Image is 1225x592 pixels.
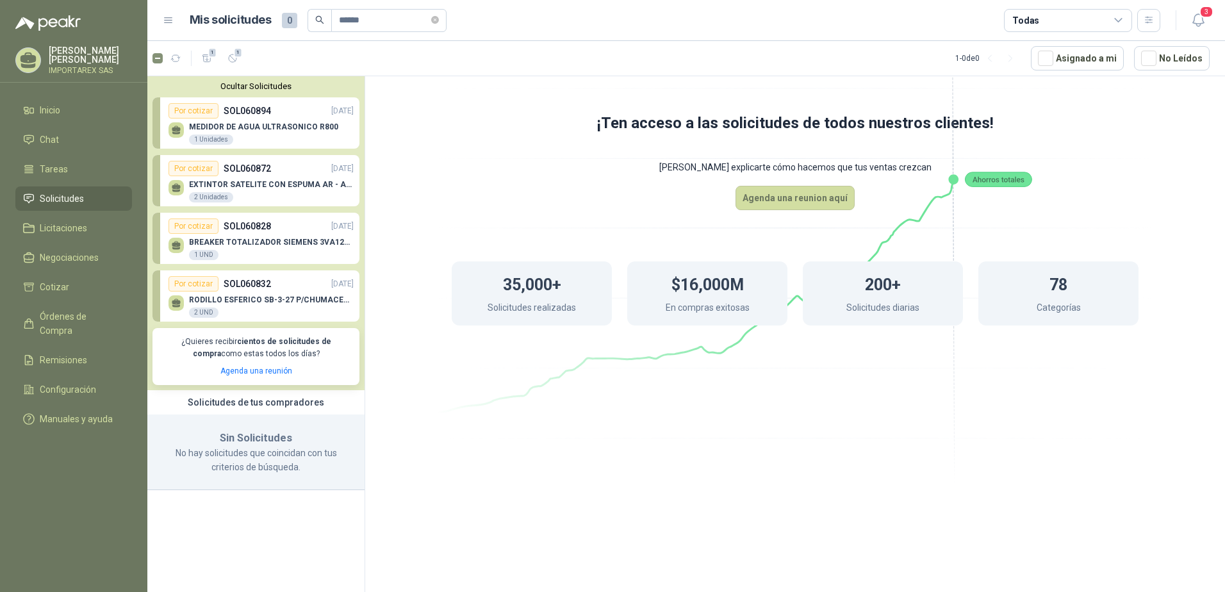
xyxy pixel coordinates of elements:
p: [DATE] [331,105,354,117]
h1: $16,000M [671,269,744,297]
p: RODILLO ESFERICO SB-3-27 P/CHUMACERA TENSORA 2.7/16 [189,295,354,304]
span: search [315,15,324,24]
span: Órdenes de Compra [40,309,120,338]
span: close-circle [431,14,439,26]
p: [DATE] [331,220,354,233]
a: Manuales y ayuda [15,407,132,431]
a: Órdenes de Compra [15,304,132,343]
button: 1 [222,48,243,69]
a: Tareas [15,157,132,181]
div: 1 Unidades [189,135,233,145]
span: Licitaciones [40,221,87,235]
a: Por cotizarSOL060872[DATE] EXTINTOR SATELITE CON ESPUMA AR - AFFF2 Unidades [152,155,359,206]
a: Solicitudes [15,186,132,211]
span: Solicitudes [40,192,84,206]
h1: 78 [1049,269,1067,297]
div: Por cotizar [169,103,218,119]
a: Inicio [15,98,132,122]
span: Configuración [40,382,96,397]
span: 3 [1199,6,1213,18]
button: No Leídos [1134,46,1210,70]
p: EXTINTOR SATELITE CON ESPUMA AR - AFFF [189,180,354,189]
p: SOL060894 [224,104,271,118]
a: Por cotizarSOL060894[DATE] MEDIDOR DE AGUA ULTRASONICO R8001 Unidades [152,97,359,149]
h1: 35,000+ [503,269,561,297]
p: Solicitudes diarias [846,300,919,318]
a: Cotizar [15,275,132,299]
span: Manuales y ayuda [40,412,113,426]
a: Negociaciones [15,245,132,270]
h1: Mis solicitudes [190,11,272,29]
h1: 200+ [865,269,901,297]
a: Por cotizarSOL060828[DATE] BREAKER TOTALIZADOR SIEMENS 3VA1212-SEF32-0AA0(88-125)AMP1 UND [152,213,359,264]
span: Inicio [40,103,60,117]
p: No hay solicitudes que coincidan con tus criterios de búsqueda. [163,446,349,474]
span: Chat [40,133,59,147]
p: [PERSON_NAME] [PERSON_NAME] [49,46,132,64]
span: Tareas [40,162,68,176]
span: Cotizar [40,280,69,294]
div: Por cotizar [169,276,218,292]
span: Remisiones [40,353,87,367]
a: Configuración [15,377,132,402]
button: 3 [1187,9,1210,32]
a: Por cotizarSOL060832[DATE] RODILLO ESFERICO SB-3-27 P/CHUMACERA TENSORA 2.7/162 UND [152,270,359,322]
p: MEDIDOR DE AGUA ULTRASONICO R800 [189,122,338,131]
span: close-circle [431,16,439,24]
div: Solicitudes de tus compradores [147,390,365,415]
b: cientos de solicitudes de compra [193,337,331,358]
p: ¿Quieres recibir como estas todos los días? [160,336,352,360]
button: Agenda una reunion aquí [736,186,855,210]
div: 1 - 0 de 0 [955,48,1021,69]
p: SOL060872 [224,161,271,176]
a: Chat [15,127,132,152]
span: 0 [282,13,297,28]
button: Asignado a mi [1031,46,1124,70]
button: 1 [197,48,217,69]
p: Categorías [1037,300,1081,318]
span: 1 [208,47,217,58]
div: 1 UND [189,250,218,260]
div: Por cotizar [169,218,218,234]
img: Logo peakr [15,15,81,31]
button: Ocultar Solicitudes [152,81,359,91]
a: Licitaciones [15,216,132,240]
p: SOL060828 [224,219,271,233]
div: 2 UND [189,308,218,318]
p: BREAKER TOTALIZADOR SIEMENS 3VA1212-SEF32-0AA0(88-125)AMP [189,238,354,247]
div: Todas [1012,13,1039,28]
span: 1 [234,47,243,58]
p: SOL060832 [224,277,271,291]
div: Ocultar SolicitudesPor cotizarSOL060894[DATE] MEDIDOR DE AGUA ULTRASONICO R8001 UnidadesPor cotiz... [147,76,365,390]
span: Negociaciones [40,251,99,265]
div: 2 Unidades [189,192,233,202]
p: En compras exitosas [666,300,750,318]
p: [PERSON_NAME] explicarte cómo hacemos que tus ventas crezcan [400,149,1190,186]
div: Por cotizar [169,161,218,176]
a: Remisiones [15,348,132,372]
h1: ¡Ten acceso a las solicitudes de todos nuestros clientes! [400,111,1190,136]
a: Agenda una reunión [220,366,292,375]
p: Solicitudes realizadas [488,300,576,318]
h3: Sin Solicitudes [163,430,349,447]
p: [DATE] [331,278,354,290]
p: [DATE] [331,163,354,175]
p: IMPORTAREX SAS [49,67,132,74]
